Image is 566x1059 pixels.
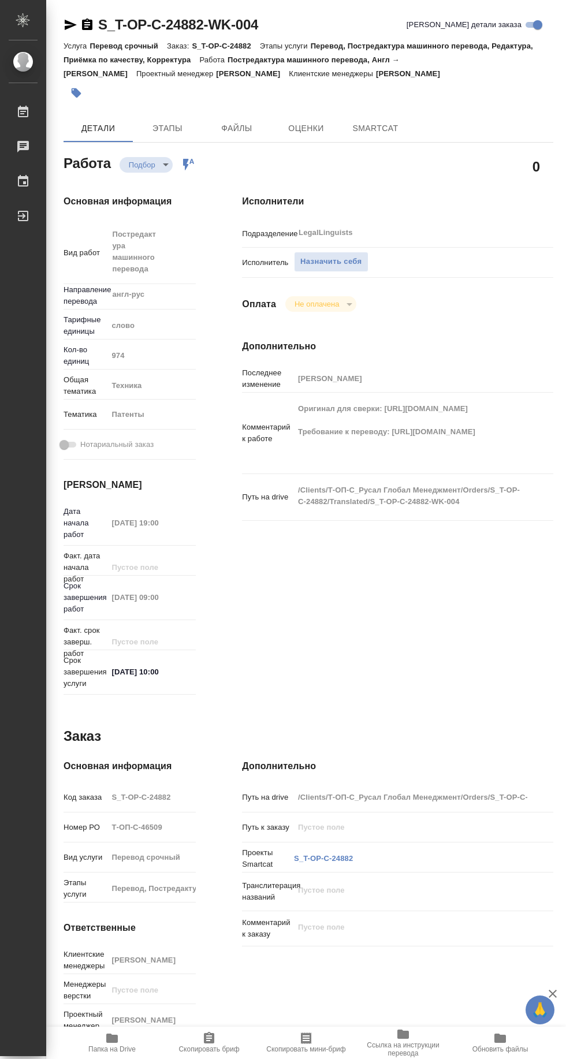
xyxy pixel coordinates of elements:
[294,819,527,836] input: Пустое поле
[289,69,376,78] p: Клиентские менеджеры
[140,121,195,136] span: Этапы
[107,819,196,836] input: Пустое поле
[242,257,294,269] p: Исполнитель
[242,847,294,870] p: Проекты Smartcat
[64,792,107,803] p: Код заказа
[107,952,196,968] input: Пустое поле
[107,514,196,531] input: Пустое поле
[530,998,550,1022] span: 🙏
[260,42,311,50] p: Этапы услуги
[242,792,294,803] p: Путь на drive
[80,439,154,450] span: Нотариальный заказ
[64,18,77,32] button: Скопировать ссылку для ЯМессенджера
[64,42,90,50] p: Услуга
[258,1027,355,1059] button: Скопировать мини-бриф
[64,1027,161,1059] button: Папка на Drive
[216,69,289,78] p: [PERSON_NAME]
[294,480,527,512] textarea: /Clients/Т-ОП-С_Русал Глобал Менеджмент/Orders/S_T-OP-C-24882/Translated/S_T-OP-C-24882-WK-004
[107,880,196,897] input: Пустое поле
[242,759,553,773] h4: Дополнительно
[107,789,196,806] input: Пустое поле
[291,299,342,309] button: Не оплачена
[64,852,107,863] p: Вид услуги
[285,296,356,312] div: Подбор
[472,1045,528,1053] span: Обновить файлы
[294,399,527,465] textarea: Оригинал для сверки: [URL][DOMAIN_NAME] Требование к переводу: [URL][DOMAIN_NAME]
[64,655,107,689] p: Срок завершения услуги
[64,979,107,1002] p: Менеджеры верстки
[278,121,334,136] span: Оценки
[64,344,107,367] p: Кол-во единиц
[526,995,554,1024] button: 🙏
[64,247,107,259] p: Вид работ
[64,727,101,745] h2: Заказ
[64,314,107,337] p: Тарифные единицы
[64,152,111,173] h2: Работа
[98,17,258,32] a: S_T-OP-C-24882-WK-004
[70,121,126,136] span: Детали
[120,157,173,173] div: Подбор
[242,491,294,503] p: Путь на drive
[107,1012,196,1028] input: Пустое поле
[107,633,196,650] input: Пустое поле
[64,921,196,935] h4: Ответственные
[64,506,107,540] p: Дата начала работ
[192,42,259,50] p: S_T-OP-C-24882
[294,854,353,863] a: S_T-OP-C-24882
[64,580,107,615] p: Срок завершения работ
[64,822,107,833] p: Номер РО
[407,19,522,31] span: [PERSON_NAME] детали заказа
[294,789,527,806] input: Пустое поле
[64,195,196,208] h4: Основная информация
[107,316,212,335] div: слово
[242,880,294,903] p: Транслитерация названий
[178,1045,239,1053] span: Скопировать бриф
[107,347,196,364] input: Пустое поле
[161,1027,258,1059] button: Скопировать бриф
[242,422,294,445] p: Комментарий к работе
[107,405,212,424] div: Патенты
[242,917,294,940] p: Комментарий к заказу
[107,589,196,606] input: Пустое поле
[362,1041,445,1057] span: Ссылка на инструкции перевода
[376,69,449,78] p: [PERSON_NAME]
[80,18,94,32] button: Скопировать ссылку
[88,1045,136,1053] span: Папка на Drive
[64,759,196,773] h4: Основная информация
[294,370,527,387] input: Пустое поле
[64,55,400,78] p: Постредактура машинного перевода, Англ → [PERSON_NAME]
[64,625,107,659] p: Факт. срок заверш. работ
[355,1027,452,1059] button: Ссылка на инструкции перевода
[266,1045,345,1053] span: Скопировать мини-бриф
[64,949,107,972] p: Клиентские менеджеры
[64,478,196,492] h4: [PERSON_NAME]
[242,340,553,353] h4: Дополнительно
[64,409,107,420] p: Тематика
[107,559,196,576] input: Пустое поле
[242,228,294,240] p: Подразделение
[107,376,212,396] div: Техника
[64,80,89,106] button: Добавить тэг
[452,1027,549,1059] button: Обновить файлы
[64,1009,107,1032] p: Проектный менеджер
[90,42,167,50] p: Перевод срочный
[107,849,196,866] input: Пустое поле
[533,156,540,176] h2: 0
[167,42,192,50] p: Заказ:
[64,550,107,585] p: Факт. дата начала работ
[64,374,107,397] p: Общая тематика
[294,252,368,272] button: Назначить себя
[348,121,403,136] span: SmartCat
[64,284,107,307] p: Направление перевода
[199,55,228,64] p: Работа
[242,367,294,390] p: Последнее изменение
[136,69,216,78] p: Проектный менеджер
[64,877,107,900] p: Этапы услуги
[107,663,196,680] input: ✎ Введи что-нибудь
[107,982,196,998] input: Пустое поле
[242,195,553,208] h4: Исполнители
[125,160,159,170] button: Подбор
[209,121,265,136] span: Файлы
[242,822,294,833] p: Путь к заказу
[300,255,362,269] span: Назначить себя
